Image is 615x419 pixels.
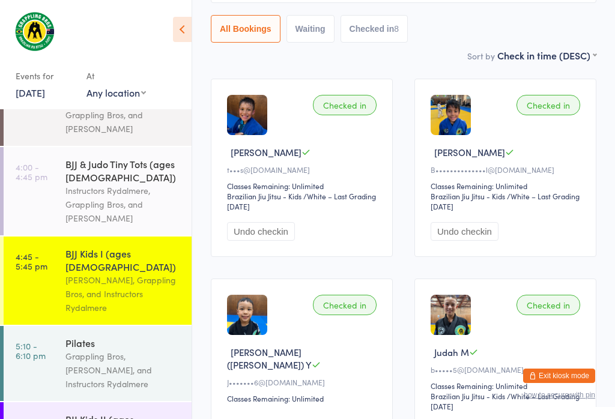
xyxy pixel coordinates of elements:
div: Grappling Bros, [PERSON_NAME], and Instructors Rydalmere [65,349,181,391]
img: Grappling Bros Rydalmere [12,9,57,54]
div: At [86,66,146,86]
div: b•••••5@[DOMAIN_NAME] [431,364,584,375]
div: Instructors Rydalmere, Grappling Bros, and [PERSON_NAME] [65,184,181,225]
div: BJJ Kids I (ages [DEMOGRAPHIC_DATA]) [65,247,181,273]
div: [PERSON_NAME], Grappling Bros, and Instructors Rydalmere [65,273,181,315]
div: B••••••••••••••l@[DOMAIN_NAME] [431,164,584,175]
div: Any location [86,86,146,99]
div: t•••s@[DOMAIN_NAME] [227,164,380,175]
div: Events for [16,66,74,86]
button: Checked in8 [341,15,408,43]
a: 4:45 -5:45 pmBJJ Kids I (ages [DEMOGRAPHIC_DATA])[PERSON_NAME], Grappling Bros, and Instructors R... [4,237,192,325]
img: image1710139486.png [431,95,471,135]
img: image1744618243.png [431,295,471,335]
a: 5:10 -6:10 pmPilatesGrappling Bros, [PERSON_NAME], and Instructors Rydalmere [4,326,192,401]
time: 5:10 - 6:10 pm [16,341,46,360]
div: Brazilian Jiu Jitsu - Kids [227,191,301,201]
button: Undo checkin [227,222,295,241]
button: All Bookings [211,15,280,43]
button: Exit kiosk mode [523,369,595,383]
div: Checked in [313,95,377,115]
time: 4:45 - 5:45 pm [16,252,47,271]
span: [PERSON_NAME] [434,146,505,158]
div: Check in time (DESC) [497,49,596,62]
span: [PERSON_NAME] ([PERSON_NAME]) Y [227,346,312,371]
div: Instructors Rydalmere, Grappling Bros, and [PERSON_NAME] [65,94,181,136]
div: Brazilian Jiu Jitsu - Kids [431,391,505,401]
button: Waiting [286,15,335,43]
div: Checked in [313,295,377,315]
time: 4:00 - 4:45 pm [16,162,47,181]
div: Checked in [517,295,580,315]
div: Classes Remaining: Unlimited [227,181,380,191]
div: Pilates [65,336,181,349]
div: Checked in [517,95,580,115]
a: [DATE] [16,86,45,99]
a: 4:00 -4:45 pmBJJ & Judo Tiny Tots (ages [DEMOGRAPHIC_DATA])Instructors Rydalmere, Grappling Bros,... [4,147,192,235]
button: how to secure with pin [524,391,595,399]
img: image1708722794.png [227,295,267,335]
div: J•••••••6@[DOMAIN_NAME] [227,377,380,387]
img: image1710139786.png [227,95,267,135]
div: Classes Remaining: Unlimited [227,393,380,403]
div: Classes Remaining: Unlimited [431,381,584,391]
div: 8 [394,24,399,34]
span: [PERSON_NAME] [231,146,301,158]
div: BJJ & Judo Tiny Tots (ages [DEMOGRAPHIC_DATA]) [65,157,181,184]
div: Classes Remaining: Unlimited [431,181,584,191]
span: Judah M [434,346,469,358]
label: Sort by [467,50,495,62]
button: Undo checkin [431,222,498,241]
div: Brazilian Jiu Jitsu - Kids [431,191,505,201]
